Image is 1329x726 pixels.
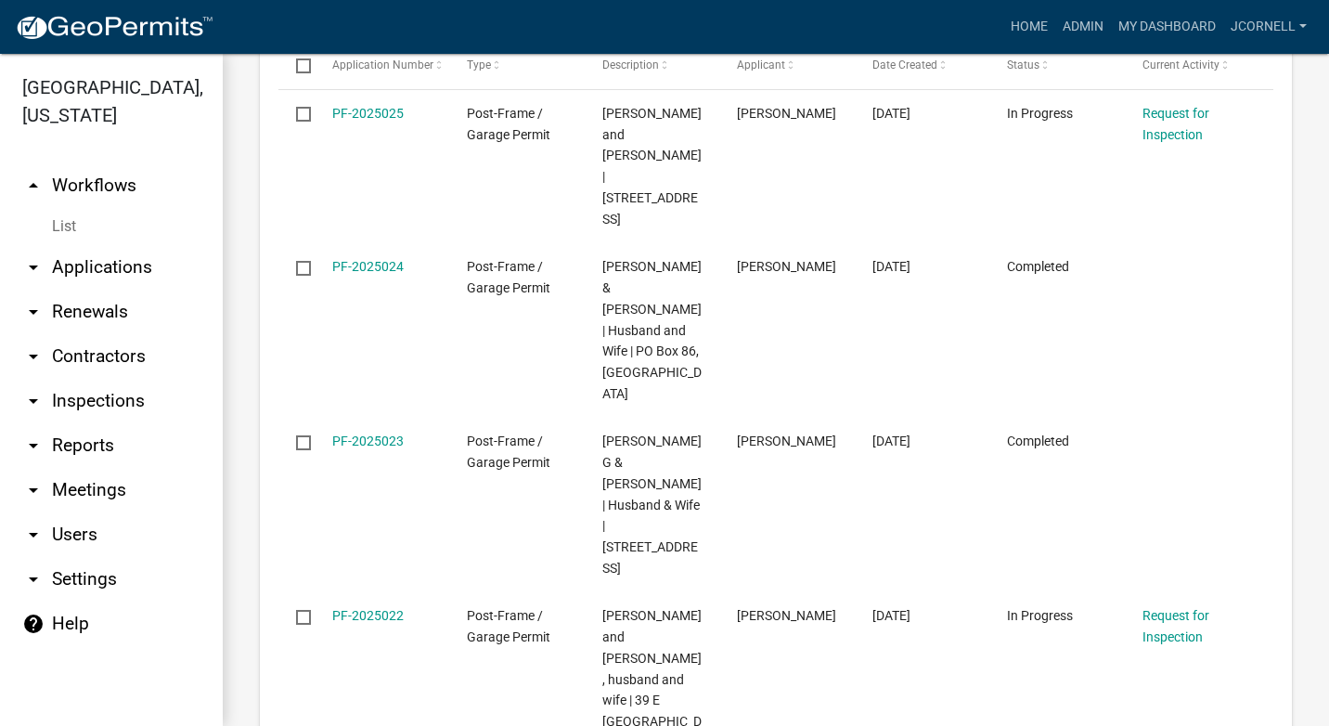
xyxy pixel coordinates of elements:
[737,608,836,623] span: JUSTIN SPANNAN
[332,106,404,121] a: PF-2025025
[332,434,404,448] a: PF-2025023
[1111,9,1223,45] a: My Dashboard
[854,44,989,88] datatable-header-cell: Date Created
[602,58,659,71] span: Description
[602,106,702,227] span: Conner, Nolan and Olivia L. McCauley | 9750 N Grant St, Demotte
[22,301,45,323] i: arrow_drop_down
[314,44,449,88] datatable-header-cell: Application Number
[1007,58,1039,71] span: Status
[22,345,45,368] i: arrow_drop_down
[1007,608,1073,623] span: In Progress
[989,44,1125,88] datatable-header-cell: Status
[1124,44,1259,88] datatable-header-cell: Current Activity
[1007,259,1069,274] span: Completed
[22,479,45,501] i: arrow_drop_down
[737,434,836,448] span: RUSSELL RENDANT
[719,44,855,88] datatable-header-cell: Applicant
[278,44,314,88] datatable-header-cell: Select
[22,613,45,635] i: help
[1055,9,1111,45] a: Admin
[872,608,910,623] span: 06/03/2025
[1142,58,1219,71] span: Current Activity
[467,58,491,71] span: Type
[872,259,910,274] span: 06/03/2025
[737,106,836,121] span: NOLAN CONNER
[872,434,910,448] span: 06/03/2025
[467,434,550,470] span: Post-Frame / Garage Permit
[22,256,45,279] i: arrow_drop_down
[1007,434,1069,448] span: Completed
[332,58,433,71] span: Application Number
[872,58,937,71] span: Date Created
[1007,106,1073,121] span: In Progress
[22,524,45,546] i: arrow_drop_down
[1142,106,1209,142] a: Request for Inspection
[467,259,550,295] span: Post-Frame / Garage Permit
[332,608,404,623] a: PF-2025022
[22,568,45,590] i: arrow_drop_down
[602,434,702,576] span: Rendant, Rusty G & Lynn | Husband & Wife | 1348 W State Rd 10, Lake Village
[737,58,785,71] span: Applicant
[872,106,910,121] span: 06/03/2025
[22,434,45,457] i: arrow_drop_down
[1223,9,1314,45] a: jcornell
[1003,9,1055,45] a: Home
[449,44,585,88] datatable-header-cell: Type
[1142,608,1209,644] a: Request for Inspection
[737,259,836,274] span: JIM TAVERNARO
[22,390,45,412] i: arrow_drop_down
[467,608,550,644] span: Post-Frame / Garage Permit
[467,106,550,142] span: Post-Frame / Garage Permit
[602,259,702,401] span: Tavernaro, James A & Deborah J | Husband and Wife | PO Box 86, Lake Village
[584,44,719,88] datatable-header-cell: Description
[22,175,45,197] i: arrow_drop_up
[332,259,404,274] a: PF-2025024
